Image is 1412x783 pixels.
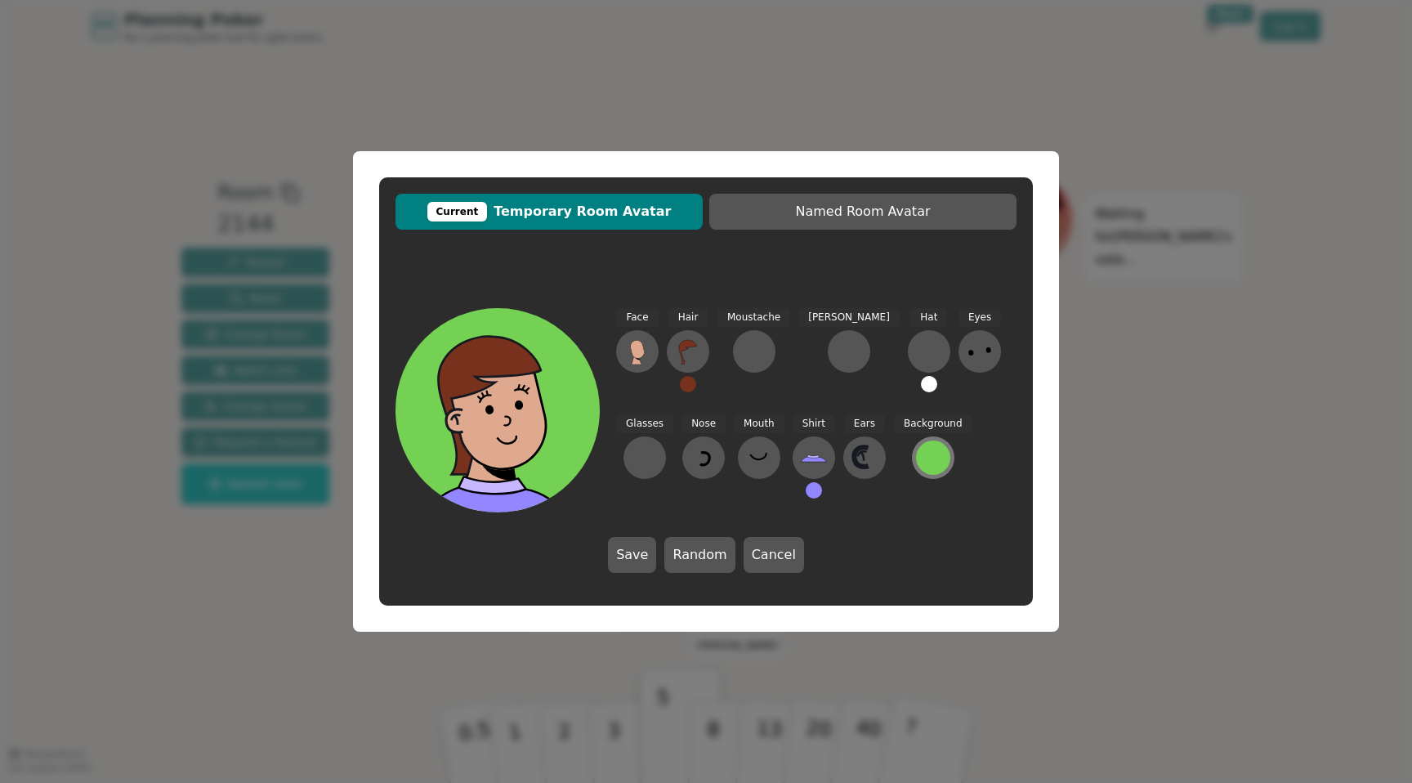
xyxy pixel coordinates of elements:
span: Glasses [616,414,673,433]
span: Mouth [734,414,784,433]
div: Current [427,202,488,221]
button: Named Room Avatar [709,194,1017,230]
button: Random [664,537,735,573]
button: CurrentTemporary Room Avatar [395,194,703,230]
button: Save [608,537,656,573]
span: Ears [844,414,885,433]
span: [PERSON_NAME] [798,308,900,327]
span: Hat [910,308,947,327]
span: Eyes [958,308,1001,327]
span: Nose [681,414,726,433]
span: Shirt [793,414,835,433]
span: Face [616,308,658,327]
span: Hair [668,308,708,327]
span: Background [894,414,972,433]
span: Temporary Room Avatar [404,202,695,221]
span: Moustache [717,308,790,327]
span: Named Room Avatar [717,202,1008,221]
button: Cancel [744,537,804,573]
